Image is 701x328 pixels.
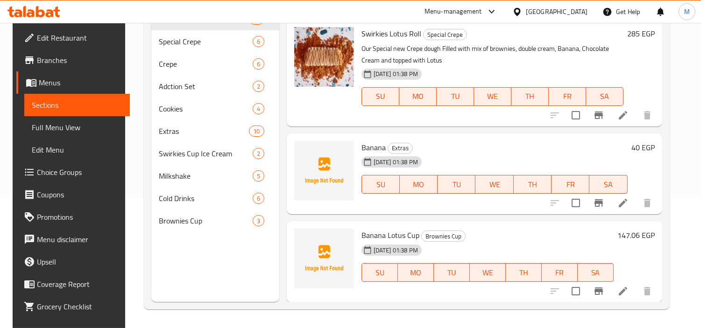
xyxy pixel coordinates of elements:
[253,37,264,46] span: 6
[151,165,279,187] div: Milkshake5
[370,70,422,78] span: [DATE] 01:38 PM
[422,231,465,242] span: Brownies Cup
[151,187,279,209] div: Cold Drinks6
[578,263,614,282] button: SA
[479,178,510,191] span: WE
[506,263,542,282] button: TH
[588,280,610,302] button: Branch-specific-item
[37,234,122,245] span: Menu disclaimer
[388,143,412,154] span: Extras
[37,32,122,43] span: Edit Restaurant
[438,266,466,279] span: TU
[589,175,627,194] button: SA
[32,144,122,155] span: Edit Menu
[478,90,508,103] span: WE
[437,87,474,106] button: TU
[16,295,130,318] a: Grocery Checklist
[475,175,513,194] button: WE
[39,77,122,88] span: Menus
[421,230,466,242] div: Brownies Cup
[294,141,354,201] img: Banana
[159,215,252,226] span: Brownies Cup
[617,197,629,209] a: Edit menu item
[636,104,659,126] button: delete
[361,228,419,242] span: Banana Lotus Cup
[636,192,659,214] button: delete
[361,140,386,154] span: Banana
[366,90,396,103] span: SU
[16,273,130,295] a: Coverage Report
[249,127,263,136] span: 10
[16,27,130,49] a: Edit Restaurant
[253,193,264,204] div: items
[294,27,354,87] img: Swirkies Lotus Roll
[253,148,264,159] div: items
[16,71,130,94] a: Menus
[37,301,122,312] span: Grocery Checklist
[514,175,552,194] button: TH
[37,55,122,66] span: Branches
[24,139,130,161] a: Edit Menu
[586,87,623,106] button: SA
[253,36,264,47] div: items
[526,7,588,17] div: [GEOGRAPHIC_DATA]
[517,178,548,191] span: TH
[566,193,586,213] span: Select to update
[253,60,264,69] span: 6
[159,36,252,47] span: Special Crepe
[159,58,252,70] span: Crepe
[370,246,422,255] span: [DATE] 01:38 PM
[399,87,437,106] button: MO
[617,286,629,297] a: Edit menu item
[588,192,610,214] button: Branch-specific-item
[545,266,574,279] span: FR
[24,94,130,116] a: Sections
[515,90,545,103] span: TH
[617,229,655,242] h6: 147.06 EGP
[253,172,264,181] span: 5
[151,142,279,165] div: Swirkies Cup Ice Cream2
[425,6,482,17] div: Menu-management
[253,170,264,181] div: items
[631,141,655,154] h6: 40 EGP
[253,58,264,70] div: items
[159,81,252,92] span: Adction Set
[403,90,433,103] span: MO
[159,126,249,137] span: Extras
[159,148,252,159] span: Swirkies Cup Ice Cream
[474,87,511,106] button: WE
[404,178,434,191] span: MO
[37,189,122,200] span: Coupons
[151,30,279,53] div: Special Crepe6
[549,87,586,106] button: FR
[151,75,279,98] div: Adction Set2
[617,110,629,121] a: Edit menu item
[566,281,586,301] span: Select to update
[159,103,252,114] span: Cookies
[37,167,122,178] span: Choice Groups
[294,229,354,288] img: Banana Lotus Cup
[366,266,394,279] span: SU
[16,49,130,71] a: Branches
[366,178,396,191] span: SU
[37,256,122,267] span: Upsell
[32,99,122,111] span: Sections
[16,183,130,206] a: Coupons
[24,116,130,139] a: Full Menu View
[151,120,279,142] div: Extras10
[593,178,623,191] span: SA
[253,216,264,225] span: 3
[361,27,421,41] span: Swirkies Lotus Roll
[151,209,279,232] div: Brownies Cup3
[159,170,252,181] span: Milkshake
[552,175,589,194] button: FR
[16,251,130,273] a: Upsell
[370,158,422,167] span: [DATE] 01:38 PM
[470,263,506,282] button: WE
